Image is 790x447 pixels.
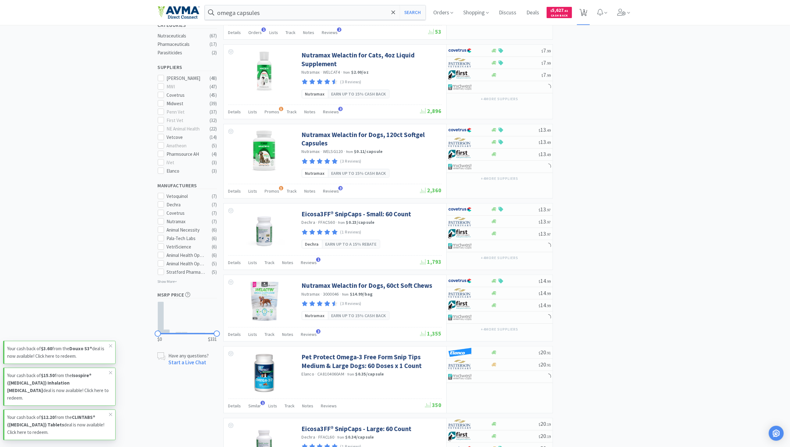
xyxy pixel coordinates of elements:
[420,258,442,265] span: 1,793
[542,49,544,53] span: $
[212,209,217,217] div: ( 7 )
[539,361,551,368] span: 20
[212,201,217,209] div: ( 7 )
[210,75,217,82] div: ( 48 )
[166,235,205,242] div: Pala-Tech Labs
[166,142,205,150] div: Amatheon
[322,30,338,35] span: Reviews
[542,47,551,54] span: 7
[265,109,280,115] span: Promos
[302,130,440,148] a: Nutramax Welactin for Dogs, 120ct Softgel Capsules
[249,403,261,409] span: Similar
[158,182,217,189] h5: Manufacturers
[166,134,205,141] div: Vetcove
[539,138,551,145] span: 13
[539,289,551,297] span: 14
[539,152,541,157] span: $
[448,241,472,251] img: 4dd14cff54a648ac9e977f0c5da9bc2e_5.png
[347,372,354,376] span: from
[546,422,551,427] span: . 19
[546,152,551,157] span: . 49
[212,218,217,225] div: ( 7 )
[539,208,541,212] span: $
[323,109,339,115] span: Reviews
[166,209,205,217] div: Covetrus
[228,260,241,265] span: Details
[323,291,339,297] span: 3000046
[546,279,551,284] span: . 99
[321,291,322,297] span: ·
[345,434,374,440] strong: $0.34 / capsule
[41,414,55,420] strong: $12.20
[166,108,205,116] div: Penn Vet
[282,260,294,265] span: Notes
[546,61,551,66] span: . 99
[323,69,340,75] span: WELCAT4
[302,353,440,370] a: Pet Protect Omega-3 Free Form Snip Tips Medium & Large Dogs: 60 Doses x 1 Count
[7,414,109,436] p: Your cash back of from the deal is now available! Click here to redeem.
[539,140,541,145] span: $
[69,346,92,351] strong: Douxo S3®
[539,432,551,440] span: 20
[261,401,265,405] span: 1
[335,434,336,440] span: ·
[166,100,205,107] div: Midwest
[539,220,541,224] span: $
[448,150,472,159] img: 67d67680309e4a0bb49a5ff0391dcc42_6.png
[546,208,551,212] span: . 97
[212,167,217,175] div: ( 3 )
[285,403,295,409] span: Track
[205,5,426,20] input: Search by item, sku, manufacturer, ingredient, size...
[448,205,472,214] img: 77fca1acd8b6420a9015268ca798ef17_1.png
[251,130,277,171] img: 48113066f736422a8cebf11d83e53eda_405683.png
[166,268,205,276] div: Stratford Pharmaceuticals
[321,69,322,75] span: ·
[542,73,544,78] span: $
[210,41,217,48] div: ( 17 )
[577,11,590,16] a: 1
[270,30,278,35] span: Lists
[305,109,316,115] span: Notes
[323,188,339,194] span: Reviews
[302,291,320,297] a: Nutramax
[287,109,297,115] span: Track
[208,336,217,343] span: $331
[448,372,472,381] img: 4dd14cff54a648ac9e977f0c5da9bc2e_5.png
[41,372,55,378] strong: $15.50
[345,371,346,377] span: ·
[546,434,551,439] span: . 19
[212,235,217,242] div: ( 6 )
[546,73,551,78] span: . 99
[210,117,217,124] div: ( 32 )
[269,403,277,409] span: Lists
[539,230,551,237] span: 13
[448,229,472,238] img: 67d67680309e4a0bb49a5ff0391dcc42_6.png
[158,277,177,284] p: Show More
[166,75,205,82] div: [PERSON_NAME]
[539,349,551,356] span: 20
[539,206,551,213] span: 13
[305,91,325,97] span: Nutramax
[212,150,217,158] div: ( 4 )
[243,210,285,250] img: 912921ce1f0a4244b5e87c32b3bd8bce_370744.png
[318,219,335,225] span: FFACS60
[302,69,320,75] a: Nutramax
[539,303,541,308] span: $
[341,69,342,75] span: ·
[212,243,217,251] div: ( 6 )
[261,27,266,32] span: 1
[321,149,322,154] span: ·
[539,422,541,427] span: $
[158,41,208,48] div: Pharmaceuticals
[316,434,317,440] span: ·
[210,125,217,133] div: ( 22 )
[321,403,337,409] span: Reviews
[338,220,345,225] span: from
[448,82,472,92] img: 4dd14cff54a648ac9e977f0c5da9bc2e_5.png
[539,302,551,309] span: 14
[212,268,217,276] div: ( 5 )
[420,187,442,194] span: 2,360
[448,360,472,369] img: f5e969b455434c6296c6d81ef179fa71_3.png
[331,170,386,177] span: Earn up to 15% Cash Back
[539,150,551,158] span: 13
